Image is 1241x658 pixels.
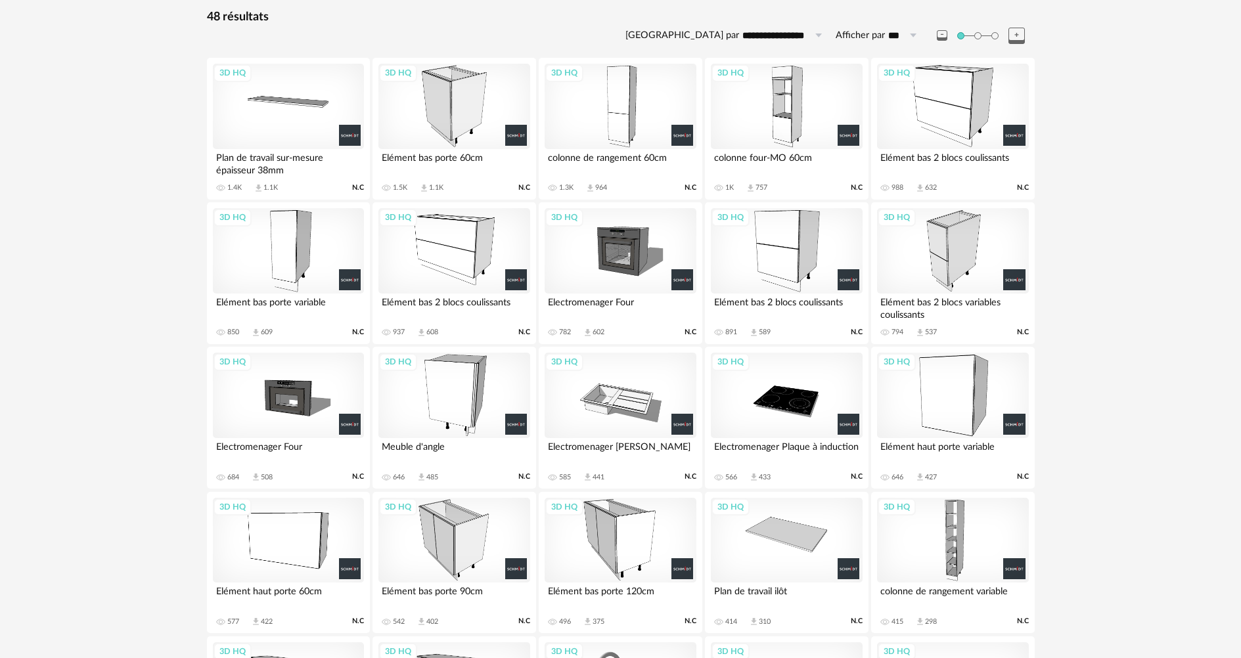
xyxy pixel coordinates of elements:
[891,473,903,482] div: 646
[915,183,925,193] span: Download icon
[851,472,863,481] span: N.C
[393,328,405,337] div: 937
[379,64,417,81] div: 3D HQ
[925,328,937,337] div: 537
[251,617,261,626] span: Download icon
[417,472,426,482] span: Download icon
[214,353,252,370] div: 3D HQ
[378,438,530,464] div: Meuble d'angle
[393,473,405,482] div: 646
[227,617,239,626] div: 577
[545,353,583,370] div: 3D HQ
[518,183,530,192] span: N.C
[871,202,1034,344] a: 3D HQ Elément bas 2 blocs variables coulissants 794 Download icon 537 N.C
[711,582,862,609] div: Plan de travail ilôt
[352,328,364,337] span: N.C
[871,492,1034,634] a: 3D HQ colonne de rangement variable 415 Download icon 298 N.C
[545,149,696,175] div: colonne de rangement 60cm
[915,472,925,482] span: Download icon
[352,472,364,481] span: N.C
[871,347,1034,489] a: 3D HQ Elément haut porte variable 646 Download icon 427 N.C
[725,473,737,482] div: 566
[711,209,750,226] div: 3D HQ
[227,473,239,482] div: 684
[711,149,862,175] div: colonne four-MO 60cm
[759,617,771,626] div: 310
[545,294,696,320] div: Electromenager Four
[705,202,868,344] a: 3D HQ Elément bas 2 blocs coulissants 891 Download icon 589 N.C
[585,183,595,193] span: Download icon
[851,617,863,626] span: N.C
[749,472,759,482] span: Download icon
[214,209,252,226] div: 3D HQ
[915,328,925,338] span: Download icon
[213,438,364,464] div: Electromenager Four
[925,617,937,626] div: 298
[877,582,1028,609] div: colonne de rangement variable
[1017,472,1029,481] span: N.C
[214,64,252,81] div: 3D HQ
[685,328,696,337] span: N.C
[746,183,756,193] span: Download icon
[891,328,903,337] div: 794
[559,328,571,337] div: 782
[372,347,535,489] a: 3D HQ Meuble d'angle 646 Download icon 485 N.C
[518,472,530,481] span: N.C
[545,64,583,81] div: 3D HQ
[545,209,583,226] div: 3D HQ
[426,473,438,482] div: 485
[227,328,239,337] div: 850
[891,617,903,626] div: 415
[711,294,862,320] div: Elément bas 2 blocs coulissants
[625,30,739,42] label: [GEOGRAPHIC_DATA] par
[393,183,407,192] div: 1.5K
[379,353,417,370] div: 3D HQ
[851,328,863,337] span: N.C
[417,328,426,338] span: Download icon
[213,582,364,609] div: Elément haut porte 60cm
[593,328,604,337] div: 602
[378,582,530,609] div: Elément bas porte 90cm
[1017,183,1029,192] span: N.C
[756,183,767,192] div: 757
[559,617,571,626] div: 496
[251,328,261,338] span: Download icon
[352,617,364,626] span: N.C
[379,209,417,226] div: 3D HQ
[261,473,273,482] div: 508
[1017,617,1029,626] span: N.C
[261,617,273,626] div: 422
[539,202,702,344] a: 3D HQ Electromenager Four 782 Download icon 602 N.C
[593,473,604,482] div: 441
[711,353,750,370] div: 3D HQ
[915,617,925,626] span: Download icon
[705,58,868,200] a: 3D HQ colonne four-MO 60cm 1K Download icon 757 N.C
[207,202,370,344] a: 3D HQ Elément bas porte variable 850 Download icon 609 N.C
[213,149,364,175] div: Plan de travail sur-mesure épaisseur 38mm
[877,294,1028,320] div: Elément bas 2 blocs variables coulissants
[925,473,937,482] div: 427
[207,492,370,634] a: 3D HQ Elément haut porte 60cm 577 Download icon 422 N.C
[685,472,696,481] span: N.C
[545,582,696,609] div: Elément bas porte 120cm
[214,498,252,515] div: 3D HQ
[429,183,443,192] div: 1.1K
[207,10,1035,25] div: 48 résultats
[725,183,734,192] div: 1K
[749,328,759,338] span: Download icon
[878,64,916,81] div: 3D HQ
[711,438,862,464] div: Electromenager Plaque à induction
[559,183,574,192] div: 1.3K
[836,30,885,42] label: Afficher par
[559,473,571,482] div: 585
[545,498,583,515] div: 3D HQ
[593,617,604,626] div: 375
[583,472,593,482] span: Download icon
[759,473,771,482] div: 433
[759,328,771,337] div: 589
[583,328,593,338] span: Download icon
[417,617,426,626] span: Download icon
[878,353,916,370] div: 3D HQ
[378,294,530,320] div: Elément bas 2 blocs coulissants
[711,64,750,81] div: 3D HQ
